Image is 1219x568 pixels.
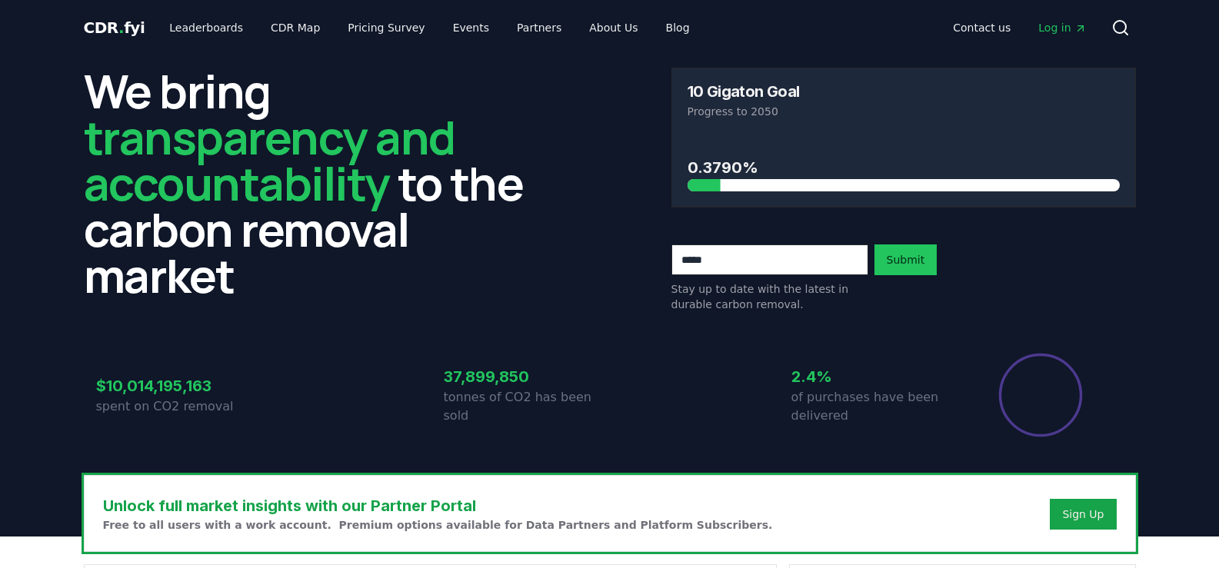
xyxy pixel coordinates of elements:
[96,374,262,397] h3: $10,014,195,163
[444,388,610,425] p: tonnes of CO2 has been sold
[118,18,124,37] span: .
[84,18,145,37] span: CDR fyi
[791,388,958,425] p: of purchases have been delivered
[654,14,702,42] a: Blog
[1050,499,1116,530] button: Sign Up
[874,244,938,275] button: Submit
[441,14,501,42] a: Events
[577,14,650,42] a: About Us
[157,14,701,42] nav: Main
[84,105,455,214] span: transparency and accountability
[444,365,610,388] h3: 37,899,850
[688,156,1120,179] h3: 0.3790%
[103,517,773,533] p: Free to all users with a work account. Premium options available for Data Partners and Platform S...
[671,281,868,312] p: Stay up to date with the latest in durable carbon removal.
[1062,507,1104,522] a: Sign Up
[998,352,1084,438] div: Percentage of sales delivered
[791,365,958,388] h3: 2.4%
[941,14,1023,42] a: Contact us
[335,14,437,42] a: Pricing Survey
[157,14,255,42] a: Leaderboards
[688,104,1120,119] p: Progress to 2050
[258,14,332,42] a: CDR Map
[505,14,574,42] a: Partners
[84,17,145,38] a: CDR.fyi
[941,14,1098,42] nav: Main
[688,84,800,99] h3: 10 Gigaton Goal
[1038,20,1086,35] span: Log in
[1026,14,1098,42] a: Log in
[84,68,548,298] h2: We bring to the carbon removal market
[96,397,262,416] p: spent on CO2 removal
[103,494,773,517] h3: Unlock full market insights with our Partner Portal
